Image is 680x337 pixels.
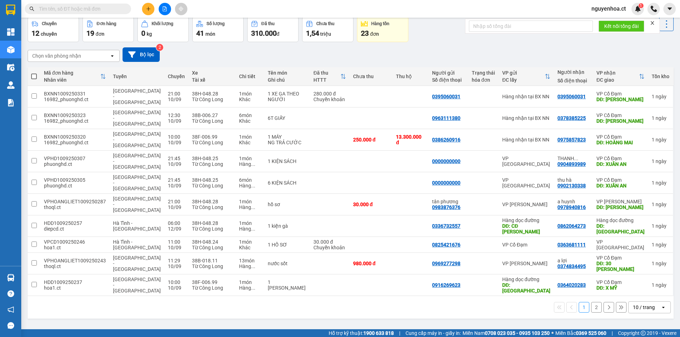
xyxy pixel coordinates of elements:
[44,226,106,232] div: diepcd.ct
[652,223,669,229] div: 1
[268,223,306,229] div: 1 kiện gà
[599,21,644,32] button: Kết nối tổng đài
[432,115,460,121] div: 0963111380
[206,21,225,26] div: Số lượng
[652,74,669,79] div: Tồn kho
[192,258,232,263] div: 38B-018.11
[178,6,183,11] span: aim
[370,31,379,37] span: đơn
[502,242,550,248] div: VP Cổ Đạm
[168,258,185,263] div: 11:29
[239,258,261,263] div: 13 món
[44,263,106,269] div: thoql.ct
[268,180,306,186] div: 6 KIỆN SÁCH
[502,94,550,99] div: Hàng nhận tại BX NN
[596,112,645,118] div: VP Cổ Đạm
[251,183,255,188] span: ...
[44,199,106,204] div: VPHOANGLIET1009250287
[192,199,232,204] div: 38H-048.28
[313,239,346,245] div: 30.000 đ
[168,161,185,167] div: 10/09
[44,134,106,140] div: BXNN1009250320
[239,140,261,145] div: Khác
[109,53,115,59] svg: open
[41,31,57,37] span: chuyến
[251,263,255,269] span: ...
[192,239,232,245] div: 38H-048.24
[596,255,645,261] div: VP Cổ Đạm
[652,282,669,288] div: 1
[656,158,667,164] span: ngày
[192,183,232,188] div: Từ Công Long
[44,204,106,210] div: thoql.ct
[192,220,232,226] div: 38H-048.28
[502,217,550,223] div: Hàng dọc đường
[192,70,232,76] div: Xe
[502,261,550,266] div: VP [PERSON_NAME]
[502,223,550,234] div: DĐ: CĐ Xuân Hải
[406,329,461,337] span: Cung cấp máy in - giấy in:
[192,118,232,124] div: Từ Công Long
[596,217,645,223] div: Hàng dọc đường
[313,70,340,76] div: Đã thu
[596,204,645,210] div: DĐ: hồng lĩnh
[371,21,389,26] div: Hàng tồn
[29,6,34,11] span: search
[251,29,277,37] span: 310.000
[361,29,369,37] span: 23
[557,199,589,204] div: a huynh
[596,239,645,250] div: VP [GEOGRAPHIC_DATA]
[596,70,639,76] div: VP nhận
[596,177,645,183] div: VP Cổ Đạm
[313,97,346,102] div: Chuyển khoản
[141,29,145,37] span: 0
[499,67,554,86] th: Toggle SortBy
[261,21,274,26] div: Đã thu
[353,74,389,79] div: Chưa thu
[432,204,460,210] div: 0983876376
[239,279,261,285] div: 1 món
[502,202,550,207] div: VP [PERSON_NAME]
[239,183,261,188] div: Hàng thông thường
[44,258,106,263] div: VPHOANGLIET1009250243
[44,239,106,245] div: VPCD1009250246
[432,180,460,186] div: 0000000000
[596,199,645,204] div: VP [PERSON_NAME]
[44,97,106,102] div: 16982_phuonghd.ct
[44,177,106,183] div: VPHD1009250305
[591,302,602,313] button: 2
[596,156,645,161] div: VP Cổ Đạm
[576,330,606,336] strong: 0369 525 060
[251,161,255,167] span: ...
[168,156,185,161] div: 21:45
[7,290,14,297] span: question-circle
[113,277,161,294] span: [GEOGRAPHIC_DATA] - [GEOGRAPHIC_DATA]
[656,242,667,248] span: ngày
[363,330,394,336] strong: 1900 633 818
[557,223,586,229] div: 0862064273
[268,115,306,121] div: 6T GIẤY
[97,21,116,26] div: Đơn hàng
[168,140,185,145] div: 10/09
[239,134,261,140] div: 1 món
[652,115,669,121] div: 1
[168,226,185,232] div: 12/09
[239,118,261,124] div: Khác
[44,118,106,124] div: 16982_phuonghd.ct
[96,31,104,37] span: đơn
[557,94,586,99] div: 0395060031
[432,261,460,266] div: 0969277298
[306,29,319,37] span: 1,54
[123,47,160,62] button: Bộ lọc
[596,134,645,140] div: VP Cổ Đạm
[656,282,667,288] span: ngày
[113,220,161,232] span: Hà Tĩnh - [GEOGRAPHIC_DATA]
[596,161,645,167] div: DĐ: XUÂN AN
[656,94,667,99] span: ngày
[168,239,185,245] div: 11:00
[239,285,261,291] div: Hàng thông thường
[641,331,646,336] span: copyright
[7,46,15,53] img: warehouse-icon
[432,158,460,164] div: 0000000000
[593,67,648,86] th: Toggle SortBy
